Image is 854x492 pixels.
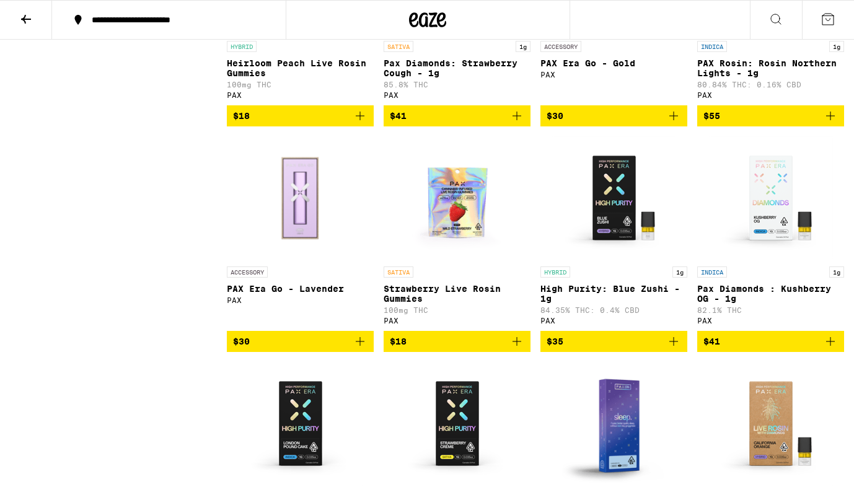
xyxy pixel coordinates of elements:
[540,71,687,79] div: PAX
[540,41,581,52] p: ACCESSORY
[697,317,844,325] div: PAX
[540,58,687,68] p: PAX Era Go - Gold
[384,91,530,99] div: PAX
[697,136,844,331] a: Open page for Pax Diamonds : Kushberry OG - 1g from PAX
[233,336,250,346] span: $30
[227,105,374,126] button: Add to bag
[384,306,530,314] p: 100mg THC
[697,105,844,126] button: Add to bag
[227,81,374,89] p: 100mg THC
[540,105,687,126] button: Add to bag
[384,41,413,52] p: SATIVA
[697,41,727,52] p: INDICA
[227,331,374,352] button: Add to bag
[540,317,687,325] div: PAX
[390,336,407,346] span: $18
[540,306,687,314] p: 84.35% THC: 0.4% CBD
[384,58,530,78] p: Pax Diamonds: Strawberry Cough - 1g
[227,266,268,278] p: ACCESSORY
[384,284,530,304] p: Strawberry Live Rosin Gummies
[227,136,374,260] img: PAX - PAX Era Go - Lavender
[540,136,687,331] a: Open page for High Purity: Blue Zushi - 1g from PAX
[233,111,250,121] span: $18
[540,331,687,352] button: Add to bag
[709,362,833,486] img: PAX - PAX Rosin: California Orange - 1g
[829,41,844,52] p: 1g
[697,266,727,278] p: INDICA
[395,362,519,486] img: PAX - Pax High Purity: Strawberry Creme - 1g
[384,105,530,126] button: Add to bag
[547,336,563,346] span: $35
[384,331,530,352] button: Add to bag
[697,58,844,78] p: PAX Rosin: Rosin Northern Lights - 1g
[239,362,363,486] img: PAX - Pax High Purity: London Pound Cake - 1g
[703,111,720,121] span: $55
[552,136,676,260] img: PAX - High Purity: Blue Zushi - 1g
[390,111,407,121] span: $41
[384,136,530,331] a: Open page for Strawberry Live Rosin Gummies from PAX
[7,9,89,19] span: Hi. Need any help?
[672,266,687,278] p: 1g
[227,136,374,331] a: Open page for PAX Era Go - Lavender from PAX
[829,266,844,278] p: 1g
[703,336,720,346] span: $41
[384,317,530,325] div: PAX
[697,284,844,304] p: Pax Diamonds : Kushberry OG - 1g
[227,91,374,99] div: PAX
[516,41,530,52] p: 1g
[227,58,374,78] p: Heirloom Peach Live Rosin Gummies
[227,41,257,52] p: HYBRID
[709,136,833,260] img: PAX - Pax Diamonds : Kushberry OG - 1g
[540,266,570,278] p: HYBRID
[697,331,844,352] button: Add to bag
[547,111,563,121] span: $30
[561,362,667,486] img: PAX - Sleep 1:1 - 1g
[697,81,844,89] p: 80.84% THC: 0.16% CBD
[384,266,413,278] p: SATIVA
[384,81,530,89] p: 85.8% THC
[697,306,844,314] p: 82.1% THC
[227,296,374,304] div: PAX
[227,284,374,294] p: PAX Era Go - Lavender
[697,91,844,99] div: PAX
[540,284,687,304] p: High Purity: Blue Zushi - 1g
[407,136,508,260] img: PAX - Strawberry Live Rosin Gummies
